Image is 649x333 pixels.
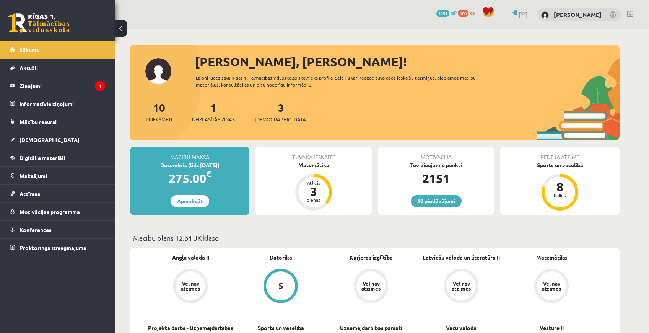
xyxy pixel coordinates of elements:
[378,161,494,169] div: Tev pieejamie punkti
[133,233,616,243] p: Mācību plāns 12.b1 JK klase
[236,269,326,305] a: 5
[20,154,65,161] span: Digitālie materiāli
[302,181,325,185] div: Atlicis
[172,253,209,261] a: Angļu valoda II
[506,269,597,305] a: Vēl nav atzīmes
[8,13,70,33] a: Rīgas 1. Tālmācības vidusskola
[255,101,307,123] a: 3[DEMOGRAPHIC_DATA]
[255,116,307,123] span: [DEMOGRAPHIC_DATA]
[10,77,105,95] a: Ziņojumi1
[541,281,562,291] div: Vēl nav atzīmes
[255,161,372,212] a: Matemātika Atlicis 3 dienas
[20,190,40,197] span: Atzīmes
[548,181,571,193] div: 8
[378,147,494,161] div: Motivācija
[378,169,494,188] div: 2151
[451,281,472,291] div: Vēl nav atzīmes
[130,161,249,169] div: Decembris (līdz [DATE])
[10,131,105,149] a: [DEMOGRAPHIC_DATA]
[95,81,105,91] i: 1
[10,113,105,131] a: Mācību resursi
[10,149,105,166] a: Digitālie materiāli
[255,147,372,161] div: Tuvākā ieskaite
[554,11,602,18] a: [PERSON_NAME]
[458,10,478,16] a: 100 xp
[10,185,105,202] a: Atzīmes
[540,324,564,332] a: Vēsture II
[541,11,549,19] img: Daniella Bergmane
[360,281,382,291] div: Vēl nav atzīmes
[20,118,57,125] span: Mācību resursi
[10,95,105,113] a: Informatīvie ziņojumi
[206,168,211,180] span: €
[436,10,457,16] a: 2151 mP
[278,282,283,290] div: 5
[146,116,172,123] span: Priekšmeti
[145,269,236,305] a: Vēl nav atzīmes
[548,193,571,198] div: balles
[20,77,105,95] legend: Ziņojumi
[196,74,490,88] div: Laipni lūgts savā Rīgas 1. Tālmācības vidusskolas skolnieka profilā. Šeit Tu vari redzēt tuvojošo...
[130,169,249,188] div: 275.00
[180,281,201,291] div: Vēl nav atzīmes
[451,10,457,16] span: mP
[302,198,325,202] div: dienas
[20,167,105,184] legend: Maksājumi
[10,41,105,59] a: Sākums
[10,203,105,220] a: Motivācijas programma
[416,269,506,305] a: Vēl nav atzīmes
[500,147,620,161] div: Pēdējā atzīme
[458,10,468,17] span: 100
[171,195,209,207] a: Apmaksāt
[500,161,620,212] a: Sports un veselība 8 balles
[146,101,172,123] a: 10Priekšmeti
[20,208,80,215] span: Motivācijas programma
[470,10,475,16] span: xp
[10,221,105,238] a: Konferences
[270,253,292,261] a: Datorika
[195,52,620,71] div: [PERSON_NAME], [PERSON_NAME]!
[411,195,462,207] a: 10 piedāvājumi
[255,161,372,169] div: Matemātika
[500,161,620,169] div: Sports un veselība
[436,10,449,17] span: 2151
[20,244,86,251] span: Proktoringa izmēģinājums
[192,116,235,123] span: Neizlasītās ziņas
[20,46,39,53] span: Sākums
[423,253,500,261] a: Latviešu valoda un literatūra II
[20,64,38,71] span: Aktuāli
[446,324,477,332] a: Vācu valoda
[20,226,52,233] span: Konferences
[536,253,567,261] a: Matemātika
[10,239,105,256] a: Proktoringa izmēģinājums
[10,167,105,184] a: Maksājumi
[302,185,325,198] div: 3
[350,253,393,261] a: Karjeras izglītība
[20,136,80,143] span: [DEMOGRAPHIC_DATA]
[326,269,416,305] a: Vēl nav atzīmes
[258,324,304,332] a: Sports un veselība
[20,95,105,113] legend: Informatīvie ziņojumi
[10,59,105,77] a: Aktuāli
[192,101,235,123] a: 1Neizlasītās ziņas
[130,147,249,161] div: Mācību maksa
